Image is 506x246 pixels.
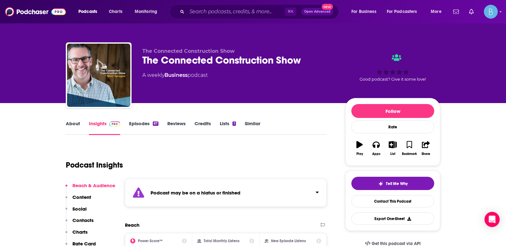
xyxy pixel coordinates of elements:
span: Charts [109,7,122,16]
a: Contact This Podcast [351,195,434,207]
button: Follow [351,104,434,118]
button: List [385,137,401,160]
button: Content [65,194,91,206]
button: Reach & Audience [65,182,115,194]
button: Social [65,206,87,218]
span: Good podcast? Give it some love! [360,77,426,82]
div: Search podcasts, credits, & more... [176,4,345,19]
p: Contacts [72,217,94,223]
div: Share [422,152,430,156]
p: Reach & Audience [72,182,115,188]
span: For Podcasters [387,7,417,16]
span: For Business [351,7,376,16]
button: open menu [130,7,165,17]
h2: Reach [125,222,139,228]
button: open menu [347,7,384,17]
a: Business [164,72,188,78]
a: About [66,120,80,135]
span: ⌘ K [285,8,296,16]
div: Rate [351,120,434,133]
a: Episodes67 [129,120,158,135]
span: More [431,7,441,16]
span: Logged in as BLASTmedia [484,5,498,19]
span: New [322,4,333,10]
div: A weekly podcast [142,71,208,79]
h2: Total Monthly Listens [204,239,239,243]
div: Open Intercom Messenger [484,212,500,227]
a: Lists1 [220,120,236,135]
button: open menu [383,7,426,17]
h1: Podcast Insights [66,160,123,170]
button: open menu [74,7,105,17]
button: Show profile menu [484,5,498,19]
button: Bookmark [401,137,417,160]
div: Play [356,152,363,156]
div: 1 [232,121,236,126]
div: Bookmark [402,152,417,156]
span: The Connected Construction Show [142,48,235,54]
span: Podcasts [78,7,97,16]
button: tell me why sparkleTell Me Why [351,177,434,190]
a: Show notifications dropdown [451,6,461,17]
button: open menu [426,7,449,17]
p: Content [72,194,91,200]
h2: New Episode Listens [271,239,306,243]
div: List [390,152,395,156]
p: Charts [72,229,88,235]
div: 67 [153,121,158,126]
a: InsightsPodchaser Pro [89,120,120,135]
h2: Power Score™ [138,239,163,243]
span: Monitoring [135,7,157,16]
img: Podchaser - Follow, Share and Rate Podcasts [5,6,66,18]
button: Export One-Sheet [351,212,434,225]
input: Search podcasts, credits, & more... [187,7,285,17]
a: Similar [245,120,260,135]
button: Apps [368,137,384,160]
button: Charts [65,229,88,241]
a: Show notifications dropdown [466,6,476,17]
strong: Podcast may be on a hiatus or finished [151,190,240,196]
img: tell me why sparkle [378,181,383,186]
div: Good podcast? Give it some love! [345,48,440,87]
div: Apps [372,152,380,156]
span: Open Advanced [304,10,330,13]
a: Reviews [167,120,186,135]
a: Charts [105,7,126,17]
button: Contacts [65,217,94,229]
img: Podchaser Pro [109,121,120,126]
img: User Profile [484,5,498,19]
span: Tell Me Why [386,181,408,186]
button: Play [351,137,368,160]
img: The Connected Construction Show [67,44,130,107]
a: Credits [194,120,211,135]
button: Open AdvancedNew [301,8,333,15]
section: Click to expand status details [125,179,327,207]
p: Social [72,206,87,212]
button: Share [418,137,434,160]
